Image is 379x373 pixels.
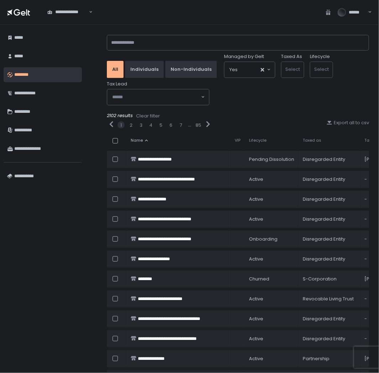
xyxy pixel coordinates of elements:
div: Revocable Living Trust [303,296,356,302]
div: Disregarded Entity [303,176,356,183]
div: Partnership [303,356,356,362]
div: Search for option [224,62,275,78]
div: Non-Individuals [171,66,212,73]
span: Select [314,66,329,73]
button: 85 [196,122,201,128]
div: Clear filter [136,113,160,119]
span: Name [131,138,143,143]
div: ... [188,122,191,128]
span: active [249,196,263,203]
button: 6 [170,122,172,128]
span: Taxed as [303,138,321,143]
button: 2 [130,122,133,128]
span: churned [249,276,269,282]
span: pending Dissolution [249,156,294,163]
span: VIP [235,138,240,143]
div: 2102 results [107,112,369,120]
button: 3 [140,122,142,128]
div: Disregarded Entity [303,196,356,203]
div: Disregarded Entity [303,316,356,322]
div: S-Corporation [303,276,356,282]
button: Clear filter [136,112,160,120]
span: active [249,336,263,342]
span: Select [285,66,300,73]
span: Lifecycle [249,138,266,143]
div: Search for option [107,89,209,105]
div: Disregarded Entity [303,336,356,342]
span: Tax Lead [107,81,127,87]
span: Yes [229,66,238,73]
div: Disregarded Entity [303,156,356,163]
button: All [107,61,124,78]
button: 7 [180,122,182,128]
span: active [249,256,263,262]
input: Search for option [112,94,201,101]
div: Individuals [130,66,159,73]
span: onboarding [249,236,277,242]
button: 4 [150,122,153,128]
div: Search for option [43,5,93,20]
div: Disregarded Entity [303,216,356,222]
div: Disregarded Entity [303,236,356,242]
label: Taxed As [281,53,302,60]
button: Clear Selected [261,68,264,72]
button: Non-Individuals [165,61,217,78]
input: Search for option [238,66,260,73]
button: 1 [120,122,122,128]
div: Disregarded Entity [303,256,356,262]
span: active [249,216,263,222]
span: active [249,356,263,362]
button: Individuals [125,61,164,78]
span: active [249,316,263,322]
span: active [249,296,263,302]
label: Lifecycle [310,53,330,60]
span: active [249,176,263,183]
button: 5 [160,122,162,128]
button: Export all to csv [327,120,369,126]
div: All [112,66,118,73]
span: Managed by Gelt [224,53,264,60]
